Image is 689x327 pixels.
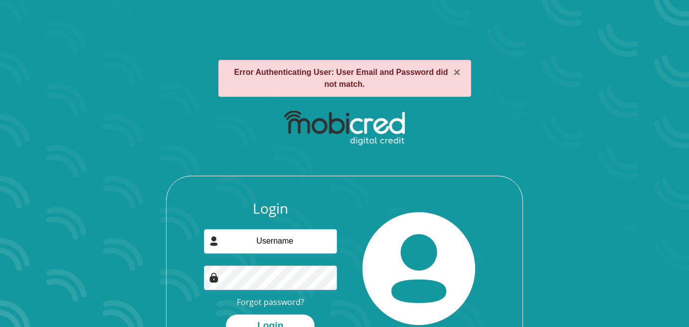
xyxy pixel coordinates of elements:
img: Image [209,273,219,283]
img: mobicred logo [284,111,404,146]
h3: Login [204,200,338,217]
input: Username [204,229,338,254]
button: × [453,66,460,78]
a: Forgot password? [237,297,304,308]
img: user-icon image [209,236,219,246]
strong: Error Authenticating User: User Email and Password did not match. [234,68,448,88]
